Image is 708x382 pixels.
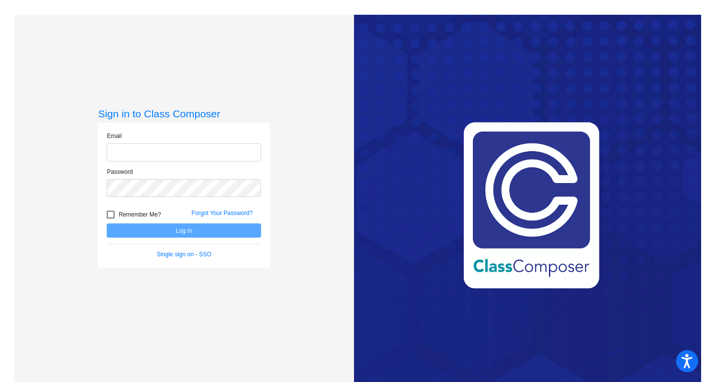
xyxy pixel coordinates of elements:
button: Log In [107,223,261,238]
a: Single sign on - SSO [157,251,211,258]
label: Email [107,132,121,140]
span: Remember Me? [118,209,161,220]
a: Forgot Your Password? [191,210,253,217]
label: Password [107,167,133,176]
h3: Sign in to Class Composer [98,108,270,120]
